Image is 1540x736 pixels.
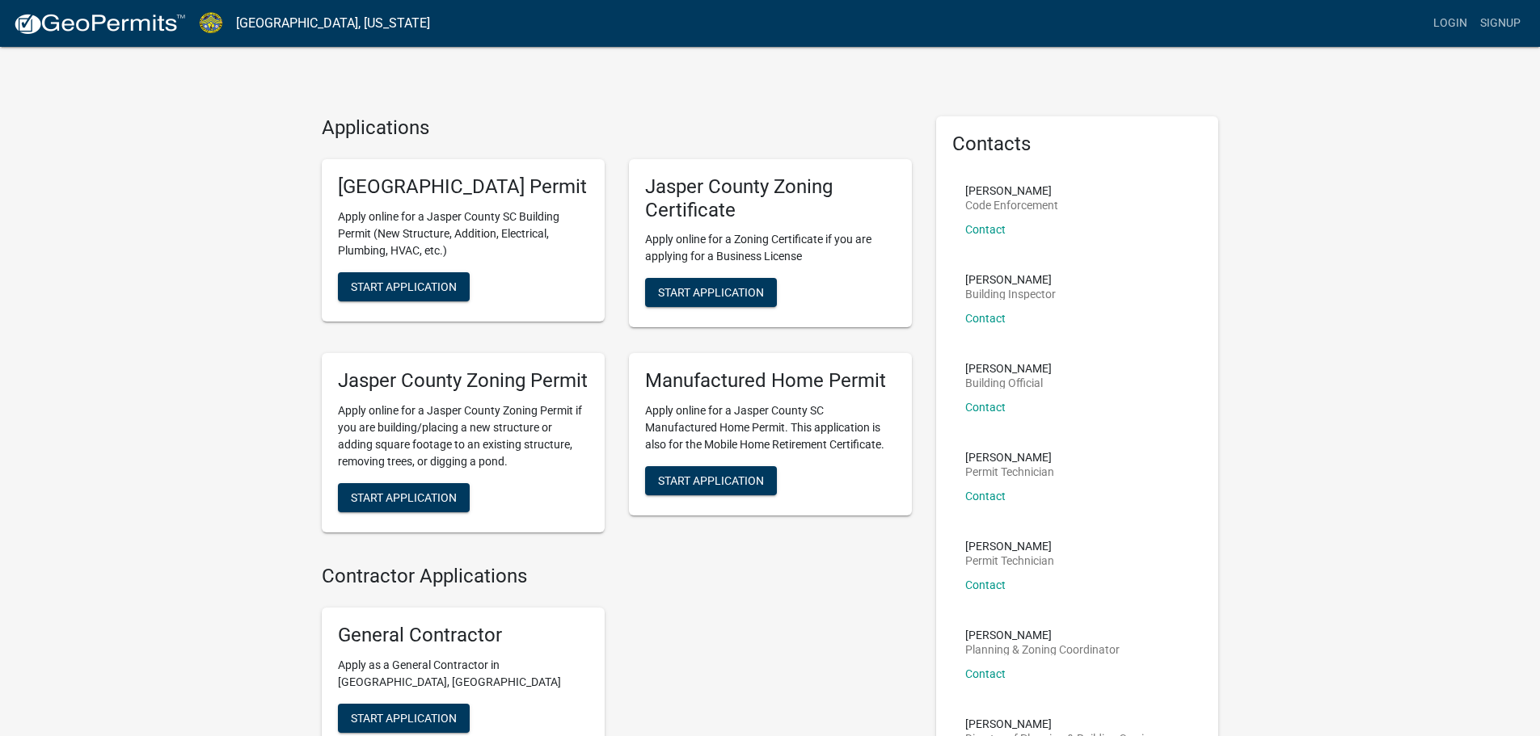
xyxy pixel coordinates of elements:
h5: Jasper County Zoning Certificate [645,175,896,222]
p: Apply as a General Contractor in [GEOGRAPHIC_DATA], [GEOGRAPHIC_DATA] [338,657,589,691]
p: [PERSON_NAME] [965,452,1054,463]
button: Start Application [338,272,470,301]
p: Permit Technician [965,555,1054,566]
p: Building Official [965,377,1052,389]
h5: Contacts [952,132,1203,156]
span: Start Application [658,474,764,487]
p: [PERSON_NAME] [965,274,1056,285]
span: Start Application [658,286,764,299]
wm-workflow-list-section: Applications [322,116,912,545]
p: [PERSON_NAME] [965,540,1054,552]
h5: Manufactured Home Permit [645,369,896,393]
p: Apply online for a Jasper County SC Manufactured Home Permit. This application is also for the Mo... [645,402,896,453]
p: [PERSON_NAME] [965,185,1058,196]
a: Login [1427,8,1474,39]
span: Start Application [351,711,457,724]
h4: Contractor Applications [322,565,912,588]
button: Start Application [645,466,777,495]
p: Building Inspector [965,288,1056,300]
p: [PERSON_NAME] [965,363,1052,374]
a: Contact [965,312,1006,325]
button: Start Application [645,278,777,307]
h4: Applications [322,116,912,140]
span: Start Application [351,491,457,504]
a: Contact [965,667,1006,680]
h5: [GEOGRAPHIC_DATA] Permit [338,175,589,199]
p: [PERSON_NAME] [965,629,1120,641]
a: Signup [1474,8,1527,39]
span: Start Application [351,280,457,292]
h5: Jasper County Zoning Permit [338,369,589,393]
a: Contact [965,490,1006,503]
p: [PERSON_NAME] [965,718,1161,730]
a: Contact [965,578,1006,591]
a: Contact [965,223,1006,236]
p: Apply online for a Jasper County Zoning Permit if you are building/placing a new structure or add... [338,402,589,470]
h5: General Contractor [338,624,589,647]
a: Contact [965,401,1006,414]
button: Start Application [338,483,470,512]
p: Apply online for a Zoning Certificate if you are applying for a Business License [645,231,896,265]
p: Permit Technician [965,466,1054,477]
a: [GEOGRAPHIC_DATA], [US_STATE] [236,10,430,37]
button: Start Application [338,704,470,733]
p: Apply online for a Jasper County SC Building Permit (New Structure, Addition, Electrical, Plumbin... [338,208,589,259]
p: Planning & Zoning Coordinator [965,644,1120,655]
img: Jasper County, South Carolina [199,12,223,34]
p: Code Enforcement [965,200,1058,211]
